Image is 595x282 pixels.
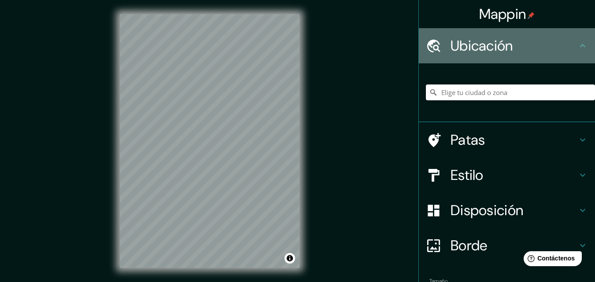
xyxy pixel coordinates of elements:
[451,201,523,220] font: Disposición
[120,14,299,268] canvas: Mapa
[419,122,595,157] div: Patas
[528,12,535,19] img: pin-icon.png
[451,131,485,149] font: Patas
[517,248,585,272] iframe: Lanzador de widgets de ayuda
[419,228,595,263] div: Borde
[451,166,484,184] font: Estilo
[451,37,513,55] font: Ubicación
[451,236,488,255] font: Borde
[426,84,595,100] input: Elige tu ciudad o zona
[419,193,595,228] div: Disposición
[419,28,595,63] div: Ubicación
[479,5,526,23] font: Mappin
[419,157,595,193] div: Estilo
[285,253,295,264] button: Activar o desactivar atribución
